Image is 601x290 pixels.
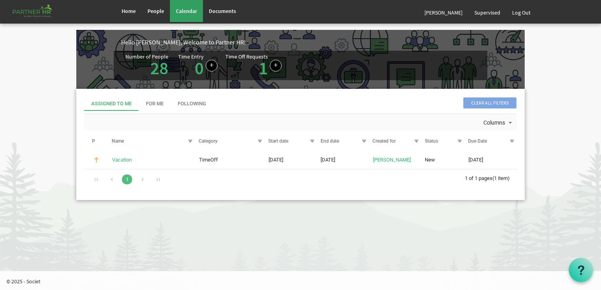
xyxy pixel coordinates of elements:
div: Total number of active people in Partner HR [125,54,178,77]
span: Home [122,7,136,15]
span: Name [112,138,124,144]
td: New column header Status [421,153,465,167]
p: © 2025 - Societ [6,277,601,285]
a: Log hours [206,60,218,72]
span: P [92,138,95,144]
a: Create a new time off request [270,60,282,72]
td: 10/18/2025 column header End date [317,153,369,167]
span: Created for [372,138,396,144]
div: Go to next page [137,173,148,184]
div: Go to last page [153,173,163,184]
div: 1 of 1 pages (1 item) [465,169,517,186]
span: Due Date [468,138,487,144]
a: 1 [259,57,268,79]
span: Clear all filters [463,97,516,108]
a: Log Out [506,2,536,24]
div: Number of time entries [178,54,225,77]
div: Time Off Requests [225,54,268,59]
div: Number of People [125,54,168,59]
span: 1 of 1 pages [465,175,492,181]
span: (1 item) [492,175,510,181]
span: End date [321,138,339,144]
td: TimeOff column header Category [195,153,265,167]
span: Status [425,138,438,144]
a: 28 [150,57,168,79]
div: Following [178,100,206,108]
td: Shelly Kashyap is template cell column header Created for [369,153,421,167]
span: Start date [268,138,288,144]
span: Category [199,138,218,144]
a: Supervised [468,2,506,24]
a: 0 [195,57,204,79]
div: Go to first page [91,173,102,184]
span: People [147,7,164,15]
div: Time Entry [178,54,204,59]
a: Vacation [112,157,132,163]
span: Documents [209,7,236,15]
img: Medium Priority [93,156,100,163]
div: Hello [PERSON_NAME], Welcome to Partner HR! [121,38,525,47]
div: For Me [146,100,164,108]
div: Number of pending time-off requests [225,54,289,77]
div: Go to previous page [107,173,117,184]
div: Columns [482,114,516,130]
div: tab-header [84,97,517,111]
td: is template cell column header P [84,153,109,167]
a: [PERSON_NAME] [418,2,468,24]
span: Calendar [176,7,197,15]
a: [PERSON_NAME] [373,157,411,163]
button: Columns [482,118,516,128]
div: Assigned To Me [91,100,132,108]
td: 10/13/2025 column header Due Date [465,153,517,167]
span: Columns [483,118,506,128]
a: Goto Page 1 [122,174,132,184]
td: 10/13/2025 column header Start date [265,153,317,167]
span: Supervised [474,9,500,16]
td: Vacation is template cell column header Name [109,153,195,167]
